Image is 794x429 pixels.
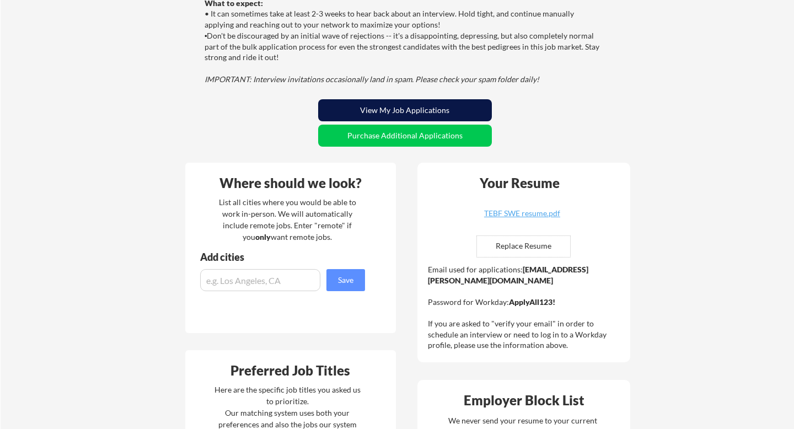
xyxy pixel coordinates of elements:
div: Your Resume [465,176,575,190]
button: View My Job Applications [318,99,492,121]
div: Preferred Job Titles [188,364,393,377]
strong: only [255,232,271,242]
font: • [205,32,207,40]
a: TEBF SWE resume.pdf [457,210,588,227]
strong: ApplyAll123! [509,297,555,307]
div: Employer Block List [422,394,627,407]
div: Add cities [200,252,368,262]
button: Purchase Additional Applications [318,125,492,147]
div: List all cities where you would be able to work in-person. We will automatically include remote j... [212,196,363,243]
div: TEBF SWE resume.pdf [457,210,588,217]
em: IMPORTANT: Interview invitations occasionally land in spam. Please check your spam folder daily! [205,74,539,84]
div: Where should we look? [188,176,393,190]
button: Save [326,269,365,291]
input: e.g. Los Angeles, CA [200,269,320,291]
div: Email used for applications: Password for Workday: If you are asked to "verify your email" in ord... [428,264,623,351]
strong: [EMAIL_ADDRESS][PERSON_NAME][DOMAIN_NAME] [428,265,588,285]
